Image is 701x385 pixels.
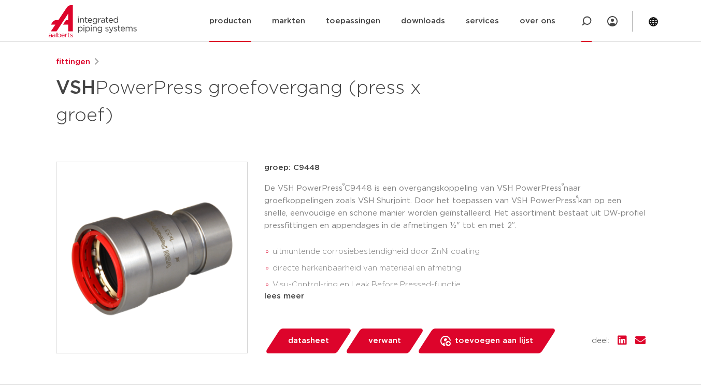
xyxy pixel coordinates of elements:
[273,244,646,260] li: uitmuntende corrosiebestendigheid door ZnNi coating
[288,333,329,349] span: datasheet
[264,162,646,174] p: groep: C9448
[56,73,445,129] h1: PowerPress groefovergang (press x groef)
[264,290,646,303] div: lees meer
[562,183,564,189] sup: ®
[264,329,352,353] a: datasheet
[56,56,90,68] a: fittingen
[345,329,424,353] a: verwant
[342,183,345,189] sup: ®
[592,335,609,347] span: deel:
[273,260,646,277] li: directe herkenbaarheid van materiaal en afmeting
[56,162,247,353] img: Product Image for VSH PowerPress groefovergang (press x groef)
[368,333,401,349] span: verwant
[455,333,533,349] span: toevoegen aan lijst
[56,79,95,97] strong: VSH
[576,195,578,201] sup: ®
[264,182,646,232] p: De VSH PowerPress C9448 is een overgangskoppeling van VSH PowerPress naar groefkoppelingen zoals ...
[273,277,646,293] li: Visu-Control-ring en Leak Before Pressed-functie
